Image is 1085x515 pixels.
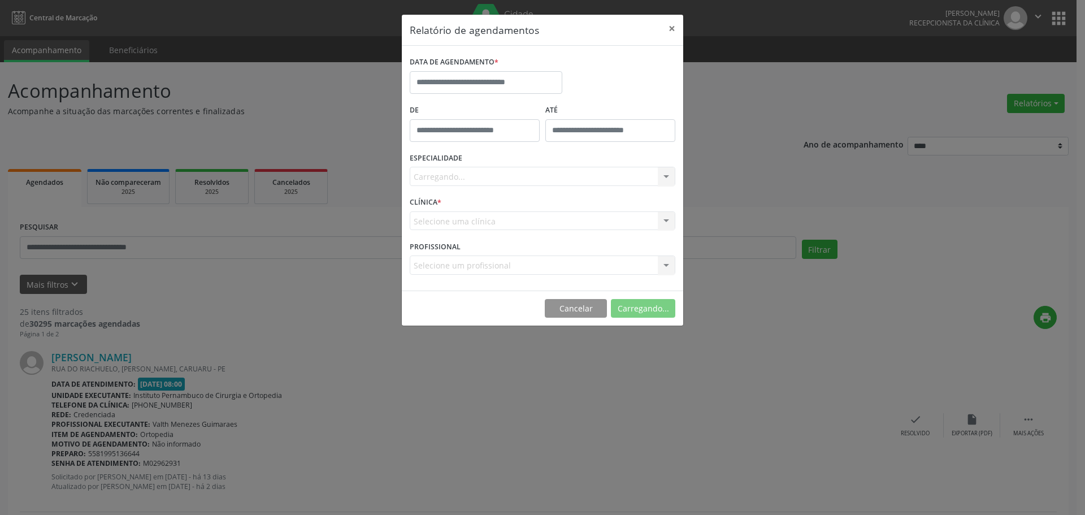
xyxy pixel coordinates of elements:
[545,299,607,318] button: Cancelar
[410,23,539,37] h5: Relatório de agendamentos
[410,150,462,167] label: ESPECIALIDADE
[410,238,461,256] label: PROFISSIONAL
[410,194,441,211] label: CLÍNICA
[410,102,540,119] label: De
[410,54,498,71] label: DATA DE AGENDAMENTO
[611,299,675,318] button: Carregando...
[661,15,683,42] button: Close
[545,102,675,119] label: ATÉ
